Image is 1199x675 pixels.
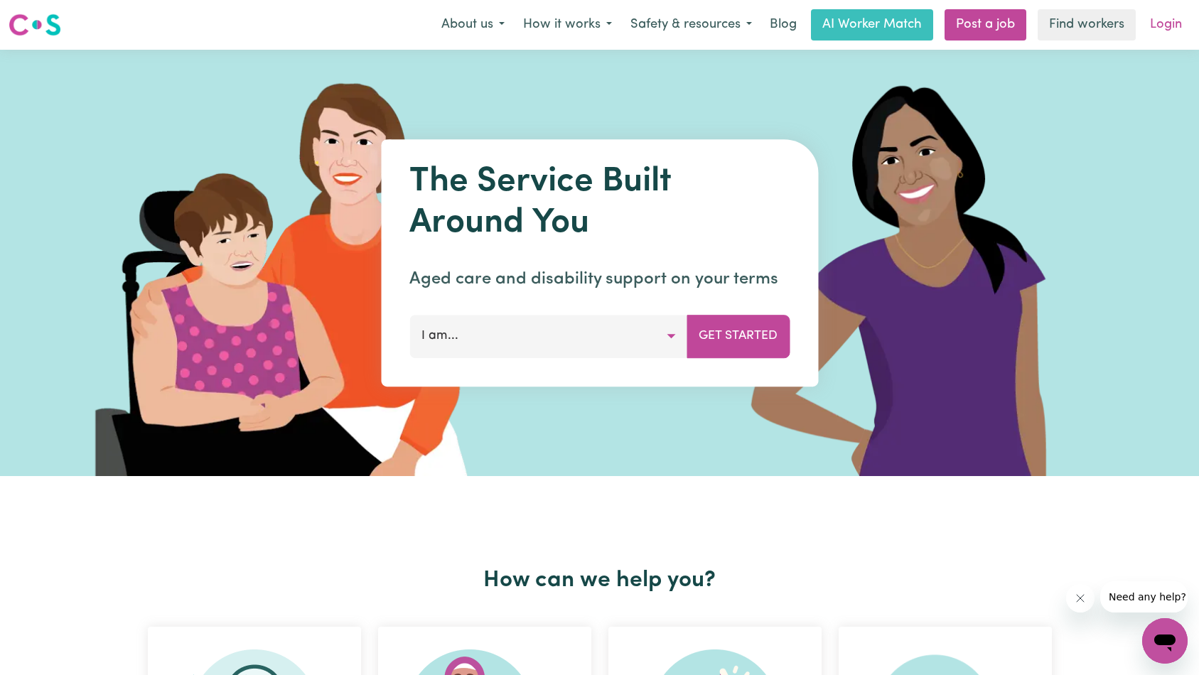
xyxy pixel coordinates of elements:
a: Blog [761,9,805,40]
p: Aged care and disability support on your terms [409,266,790,292]
img: Careseekers logo [9,12,61,38]
button: I am... [409,315,687,357]
a: Find workers [1038,9,1136,40]
iframe: Message from company [1100,581,1188,612]
button: How it works [514,10,621,40]
button: Get Started [687,315,790,357]
button: Safety & resources [621,10,761,40]
h1: The Service Built Around You [409,162,790,244]
iframe: Button to launch messaging window [1142,618,1188,664]
a: Post a job [945,9,1026,40]
a: AI Worker Match [811,9,933,40]
iframe: Close message [1066,584,1095,612]
h2: How can we help you? [139,567,1060,594]
button: About us [432,10,514,40]
a: Careseekers logo [9,9,61,41]
a: Login [1141,9,1190,40]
